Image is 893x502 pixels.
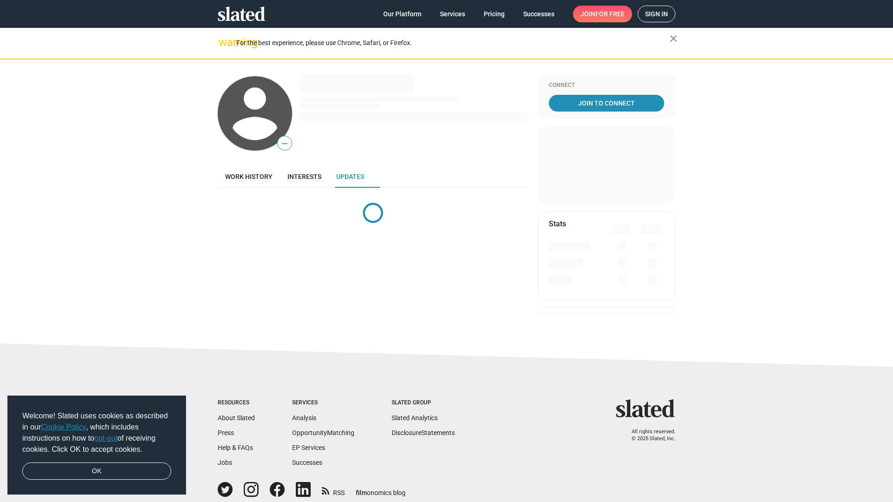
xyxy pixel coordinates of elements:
a: filmonomics blog [356,481,406,497]
span: Sign in [645,6,668,22]
span: Join To Connect [551,95,662,112]
div: For the best experience, please use Chrome, Safari, or Firefox. [236,37,670,49]
span: Successes [523,6,554,22]
a: Jobs [218,459,232,466]
span: film [356,489,367,496]
span: Work history [225,173,273,180]
a: dismiss cookie message [22,462,171,480]
span: Welcome! Slated uses cookies as described in our , which includes instructions on how to of recei... [22,410,171,455]
a: Work history [218,165,280,188]
p: All rights reserved. © 2025 Slated, Inc. [622,429,675,442]
a: Pricing [476,6,512,22]
div: Connect [549,82,664,89]
a: OpportunityMatching [292,429,354,436]
a: Sign in [638,6,675,22]
mat-icon: warning [219,37,230,48]
a: DisclosureStatements [392,429,455,436]
span: Updates [336,173,364,180]
span: Interests [287,173,321,180]
span: Join [580,6,625,22]
a: Press [218,429,234,436]
a: RSS [322,483,345,497]
a: opt-out [94,434,118,442]
a: Analysis [292,414,316,422]
mat-icon: close [668,33,679,44]
span: Services [440,6,465,22]
a: EP Services [292,444,325,451]
a: Joinfor free [573,6,632,22]
a: Successes [516,6,562,22]
span: Pricing [484,6,505,22]
a: Help & FAQs [218,444,253,451]
a: Our Platform [376,6,429,22]
mat-card-title: Stats [549,219,566,229]
div: Slated Group [392,399,455,407]
div: cookieconsent [7,396,186,495]
span: for free [595,6,625,22]
a: About Slated [218,414,255,422]
a: Join To Connect [549,95,664,112]
span: Our Platform [383,6,421,22]
a: Services [433,6,473,22]
a: Interests [280,165,329,188]
a: Successes [292,459,322,466]
a: Slated Analytics [392,414,438,422]
a: Updates [329,165,372,188]
div: Services [292,399,354,407]
span: — [278,138,292,150]
div: Resources [218,399,255,407]
a: Cookie Policy [41,423,86,431]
